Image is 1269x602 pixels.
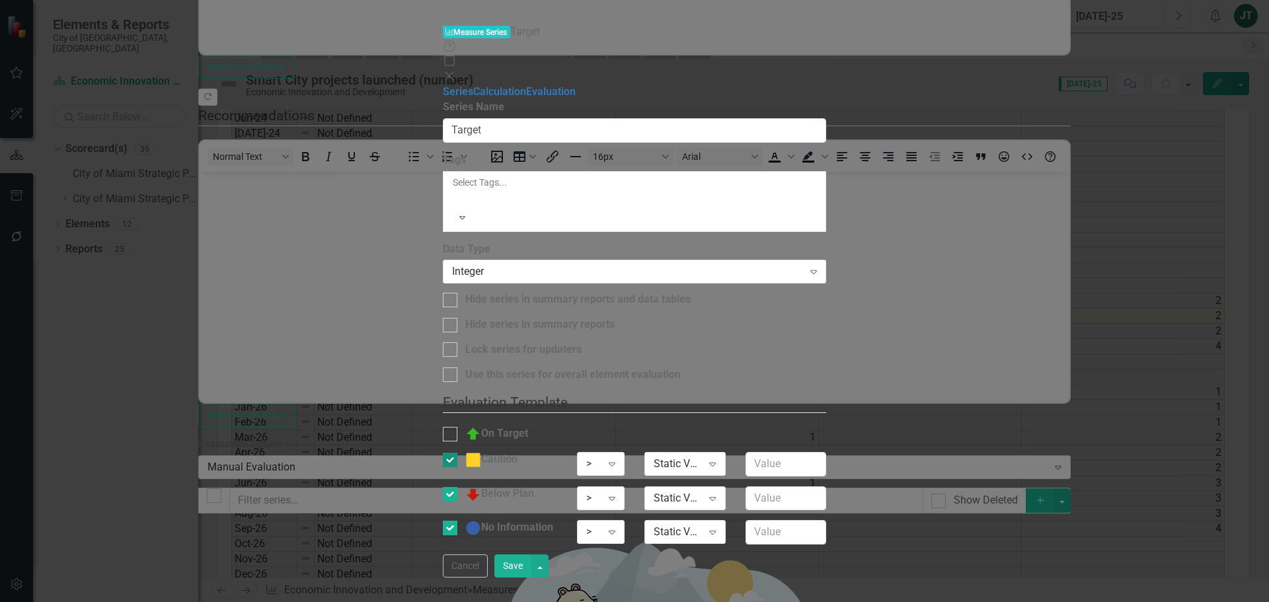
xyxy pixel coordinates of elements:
label: Series Name [443,100,827,115]
div: > [586,490,601,506]
input: Value [746,452,827,476]
img: On Target [465,426,481,442]
div: Below Plan [465,486,534,502]
button: Save [494,554,531,578]
label: Data Type [443,242,827,257]
div: > [586,456,601,471]
div: > [586,525,601,540]
button: Cancel [443,554,488,578]
div: Hide series in summary reports [465,317,615,332]
div: Lock series for updaters [465,342,582,357]
input: Value [746,486,827,511]
span: Target [510,25,540,38]
div: Hide series in summary reports and data tables [465,292,691,307]
a: Calculation [473,85,526,98]
span: Measure Series [443,26,511,38]
legend: Evaluation Template [443,393,827,413]
div: Caution [465,452,518,468]
div: Static Value [654,525,702,540]
div: No Information [465,520,553,536]
div: Integer [452,264,803,280]
div: Static Value [654,490,702,506]
label: Tags [443,153,827,168]
div: Use this series for overall element evaluation [465,367,681,383]
div: Static Value [654,456,702,471]
input: Value [746,520,827,545]
a: Evaluation [526,85,576,98]
a: Series [443,85,473,98]
div: Select Tags... [453,176,817,189]
input: Series Name [443,118,827,143]
img: No Information [465,520,481,536]
img: Below Plan [465,486,481,502]
div: On Target [465,426,528,442]
img: Caution [465,452,481,468]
